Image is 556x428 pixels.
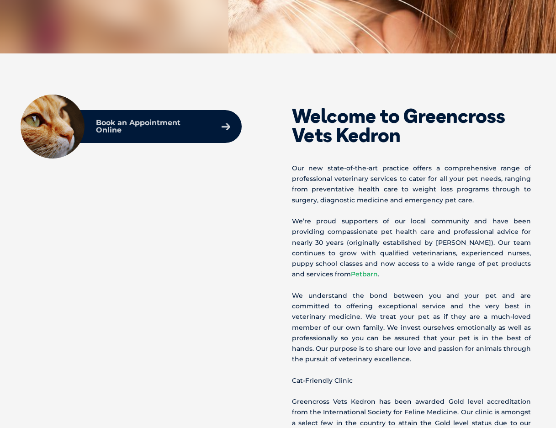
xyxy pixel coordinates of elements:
[351,270,378,278] a: Petbarn
[292,375,531,386] p: Cat-Friendly Clinic
[292,291,531,365] p: We understand the bond between you and your pet and are committed to offering exceptional service...
[91,115,235,138] a: Book an Appointment Online
[96,119,206,134] p: Book an Appointment Online
[292,216,531,280] p: We’re proud supporters of our local community and have been providing compassionate pet health ca...
[292,163,531,206] p: Our new state-of-the-art practice offers a comprehensive range of professional veterinary service...
[292,106,531,145] h2: Welcome to Greencross Vets Kedron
